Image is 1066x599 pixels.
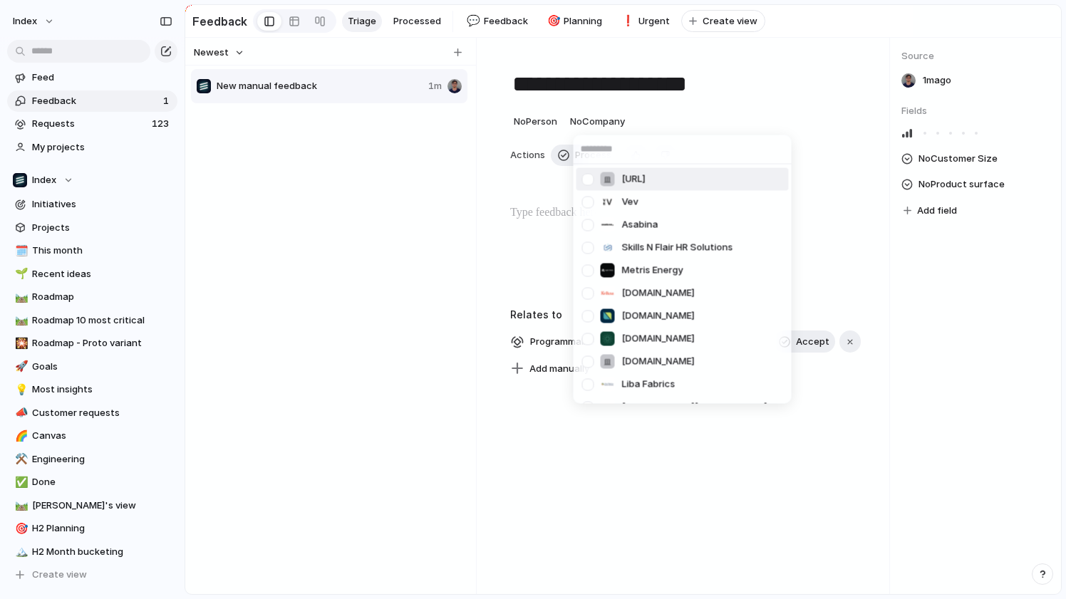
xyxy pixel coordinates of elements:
[622,377,676,392] span: Liba Fabrics
[622,355,695,369] span: [DOMAIN_NAME]
[622,195,638,209] span: Vev
[622,218,658,232] span: Asabina
[622,309,695,323] span: [DOMAIN_NAME]
[622,286,695,301] span: [DOMAIN_NAME]
[622,264,683,278] span: Metris Energy
[622,241,733,255] span: Skills N Flair HR Solutions
[622,400,767,415] span: [PERSON_NAME][DOMAIN_NAME]
[622,172,646,187] span: [URL]
[622,332,695,346] span: [DOMAIN_NAME]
